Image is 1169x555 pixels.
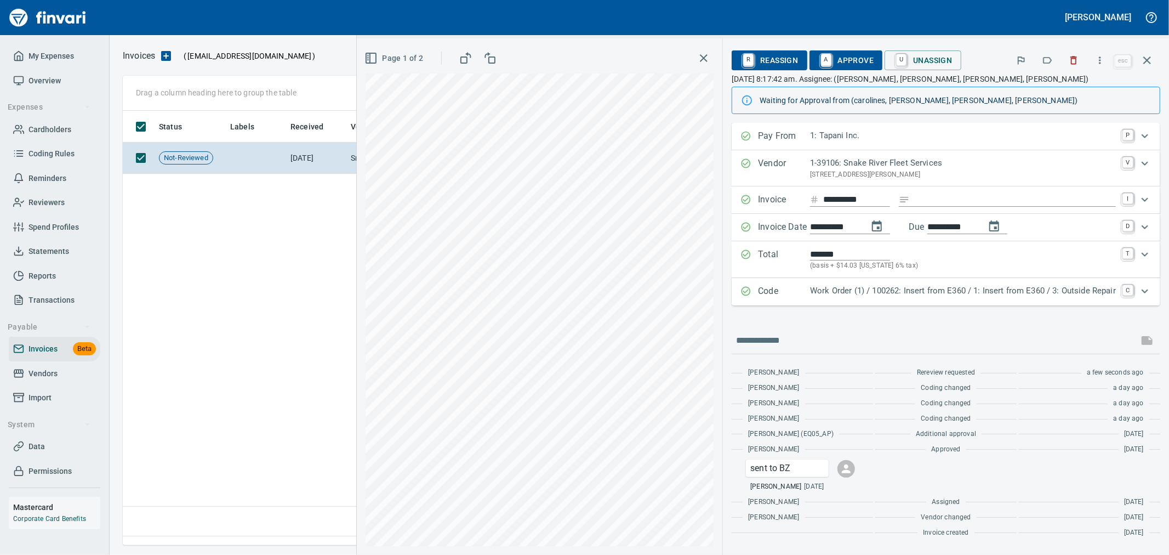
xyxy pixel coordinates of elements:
[1122,193,1133,204] a: I
[1063,9,1134,26] button: [PERSON_NAME]
[9,288,100,313] a: Transactions
[13,515,86,523] a: Corporate Card Benefits
[743,54,754,66] a: R
[1113,414,1144,424] span: a day ago
[746,460,828,477] div: Click for options
[809,50,883,70] button: AApprove
[28,342,58,356] span: Invoices
[748,429,834,440] span: [PERSON_NAME] (EQ05_AP)
[758,248,810,271] p: Total
[732,241,1160,278] div: Expand
[1122,157,1133,168] a: V
[9,459,100,484] a: Permissions
[367,52,423,65] span: Page 1 of 2
[732,123,1160,150] div: Expand
[28,172,66,185] span: Reminders
[732,214,1160,241] div: Expand
[73,343,96,355] span: Beta
[732,73,1160,84] p: [DATE] 8:17:42 am. Assignee: ([PERSON_NAME], [PERSON_NAME], [PERSON_NAME], [PERSON_NAME])
[230,120,269,133] span: Labels
[1113,398,1144,409] span: a day ago
[9,434,100,459] a: Data
[885,50,961,70] button: UUnassign
[1122,220,1133,231] a: D
[1124,512,1144,523] span: [DATE]
[28,391,52,405] span: Import
[8,320,90,334] span: Payable
[155,49,177,63] button: Upload an Invoice
[810,157,1116,169] p: 1-39106: Snake River Fleet Services
[9,264,100,288] a: Reports
[932,497,960,508] span: Assigned
[1134,327,1160,354] span: This records your message into the invoice and notifies anyone mentioned
[28,245,69,258] span: Statements
[923,528,969,539] span: Invoice created
[7,4,89,31] img: Finvari
[1065,12,1131,23] h5: [PERSON_NAME]
[916,429,976,440] span: Additional approval
[758,220,810,235] p: Invoice Date
[28,220,79,234] span: Spend Profiles
[758,193,810,207] p: Invoice
[9,69,100,93] a: Overview
[9,361,100,386] a: Vendors
[810,129,1116,142] p: 1: Tapani Inc.
[1122,285,1133,296] a: C
[9,337,100,361] a: InvoicesBeta
[28,123,71,137] span: Cardholders
[13,501,100,513] h6: Mastercard
[931,444,960,455] span: Approved
[1122,129,1133,140] a: P
[9,239,100,264] a: Statements
[136,87,296,98] p: Drag a column heading here to group the table
[1115,55,1131,67] a: esc
[186,50,312,61] span: [EMAIL_ADDRESS][DOMAIN_NAME]
[740,51,798,70] span: Reassign
[9,190,100,215] a: Reviewers
[351,120,415,133] span: Vendor / From
[909,220,961,234] p: Due
[921,398,971,409] span: Coding changed
[1113,383,1144,394] span: a day ago
[758,129,810,144] p: Pay From
[810,285,1116,297] p: Work Order (1) / 100262: Insert from E360 / 1: Insert from E360 / 3: Outside Repair
[748,383,799,394] span: [PERSON_NAME]
[28,440,45,454] span: Data
[1124,497,1144,508] span: [DATE]
[230,120,254,133] span: Labels
[760,90,1151,110] div: Waiting for Approval from (carolines, [PERSON_NAME], [PERSON_NAME], [PERSON_NAME])
[732,50,807,70] button: RReassign
[351,120,401,133] span: Vendor / From
[9,166,100,191] a: Reminders
[732,150,1160,186] div: Expand
[1062,48,1086,72] button: Discard
[159,120,196,133] span: Status
[8,418,90,432] span: System
[810,169,1116,180] p: [STREET_ADDRESS][PERSON_NAME]
[1122,248,1133,259] a: T
[28,269,56,283] span: Reports
[899,194,910,205] svg: Invoice description
[28,49,74,63] span: My Expenses
[1124,528,1144,539] span: [DATE]
[3,317,95,337] button: Payable
[362,48,427,69] button: Page 1 of 2
[1009,48,1033,72] button: Flag
[9,44,100,69] a: My Expenses
[821,54,831,66] a: A
[1124,444,1144,455] span: [DATE]
[159,153,213,163] span: Not-Reviewed
[732,278,1160,305] div: Expand
[748,497,799,508] span: [PERSON_NAME]
[28,293,75,307] span: Transactions
[1088,48,1112,72] button: More
[123,49,155,63] nav: breadcrumb
[917,367,975,378] span: Rereview requested
[921,512,971,523] span: Vendor changed
[1112,47,1160,73] span: Close invoice
[748,398,799,409] span: [PERSON_NAME]
[123,49,155,63] p: Invoices
[9,117,100,142] a: Cardholders
[810,260,1116,271] p: (basis + $14.03 [US_STATE] 6% tax)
